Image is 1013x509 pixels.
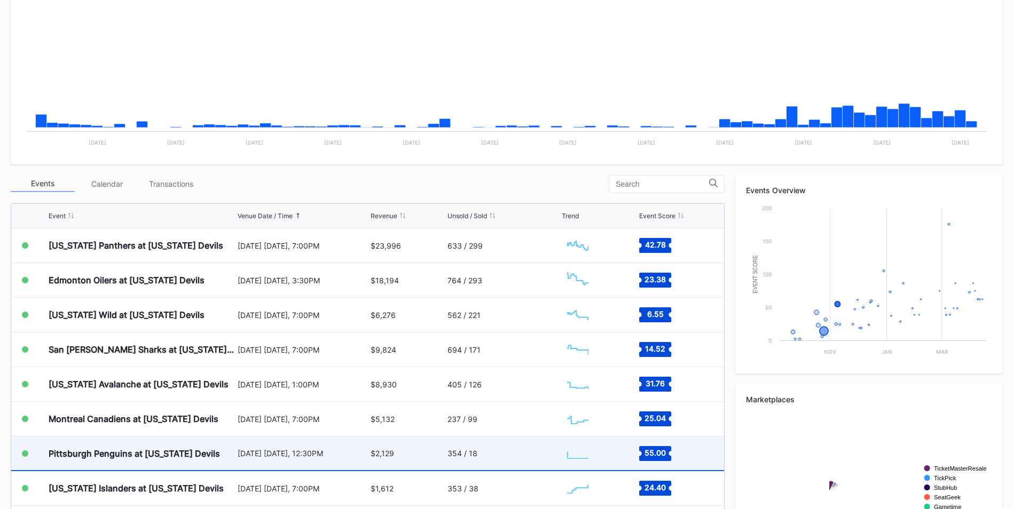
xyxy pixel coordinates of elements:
div: $18,194 [371,276,399,285]
text: [DATE] [324,139,342,146]
text: TickPick [934,475,956,481]
svg: Chart title [562,232,594,259]
div: 405 / 126 [447,380,482,389]
input: Search [616,180,709,188]
text: Jan [882,348,892,355]
div: [DATE] [DATE], 7:00PM [238,241,368,250]
div: [US_STATE] Avalanche at [US_STATE] Devils [49,379,229,389]
div: $9,824 [371,345,396,354]
text: [DATE] [716,139,734,146]
text: Mar [936,348,948,355]
text: [DATE] [403,139,420,146]
div: Events Overview [746,186,992,195]
text: [DATE] [246,139,263,146]
text: [DATE] [89,139,106,146]
div: Unsold / Sold [447,212,487,220]
div: $8,930 [371,380,397,389]
div: Edmonton Oilers at [US_STATE] Devils [49,275,205,285]
text: 50 [765,304,772,311]
div: 353 / 38 [447,484,478,493]
text: 25.04 [645,413,666,423]
svg: Chart title [562,440,594,467]
text: [DATE] [795,139,812,146]
div: San [PERSON_NAME] Sharks at [US_STATE] Devils [49,344,235,355]
div: [DATE] [DATE], 12:30PM [238,449,368,458]
text: Nov [824,348,836,355]
text: 14.52 [645,344,665,353]
div: Events [11,176,75,192]
div: $5,132 [371,415,395,424]
text: 100 [763,271,772,277]
text: [DATE] [952,139,969,146]
div: $1,612 [371,484,394,493]
svg: Chart title [746,203,992,363]
div: Venue Date / Time [238,212,293,220]
svg: Chart title [562,405,594,432]
div: [DATE] [DATE], 7:00PM [238,415,368,424]
text: TicketMasterResale [934,465,986,472]
div: [DATE] [DATE], 7:00PM [238,345,368,354]
div: Revenue [371,212,397,220]
div: Calendar [75,176,139,192]
svg: Chart title [562,267,594,293]
div: Montreal Canadiens at [US_STATE] Devils [49,413,218,424]
text: [DATE] [481,139,499,146]
text: 55.00 [645,448,666,457]
div: 354 / 18 [447,449,477,458]
div: 633 / 299 [447,241,483,250]
text: SeatGeek [934,494,961,500]
text: 23.38 [645,275,666,284]
div: Transactions [139,176,203,192]
svg: Chart title [562,301,594,328]
div: [DATE] [DATE], 7:00PM [238,311,368,320]
div: Trend [562,212,579,220]
text: 0 [768,337,772,344]
text: 200 [762,205,772,211]
div: [US_STATE] Panthers at [US_STATE] Devils [49,240,223,251]
div: [US_STATE] Islanders at [US_STATE] Devils [49,483,224,494]
div: $6,276 [371,311,396,320]
text: 31.76 [646,379,665,388]
div: [DATE] [DATE], 3:30PM [238,276,368,285]
div: 237 / 99 [447,415,477,424]
div: $23,996 [371,241,401,250]
text: 42.78 [645,240,665,249]
text: [DATE] [559,139,577,146]
div: Event [49,212,66,220]
div: Marketplaces [746,395,992,404]
svg: Chart title [562,336,594,363]
div: 694 / 171 [447,345,481,354]
text: 24.40 [645,483,666,492]
div: Event Score [639,212,676,220]
text: 150 [763,238,772,244]
div: [DATE] [DATE], 1:00PM [238,380,368,389]
text: [DATE] [638,139,655,146]
div: Pittsburgh Penguins at [US_STATE] Devils [49,448,220,459]
text: 6.55 [647,309,663,319]
text: Event Score [752,255,758,293]
text: [DATE] [167,139,185,146]
svg: Chart title [562,475,594,502]
text: StubHub [934,484,957,491]
div: 562 / 221 [447,311,481,320]
div: [US_STATE] Wild at [US_STATE] Devils [49,309,205,320]
svg: Chart title [562,371,594,397]
text: [DATE] [873,139,891,146]
div: [DATE] [DATE], 7:00PM [238,484,368,493]
div: 764 / 293 [447,276,482,285]
div: $2,129 [371,449,394,458]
